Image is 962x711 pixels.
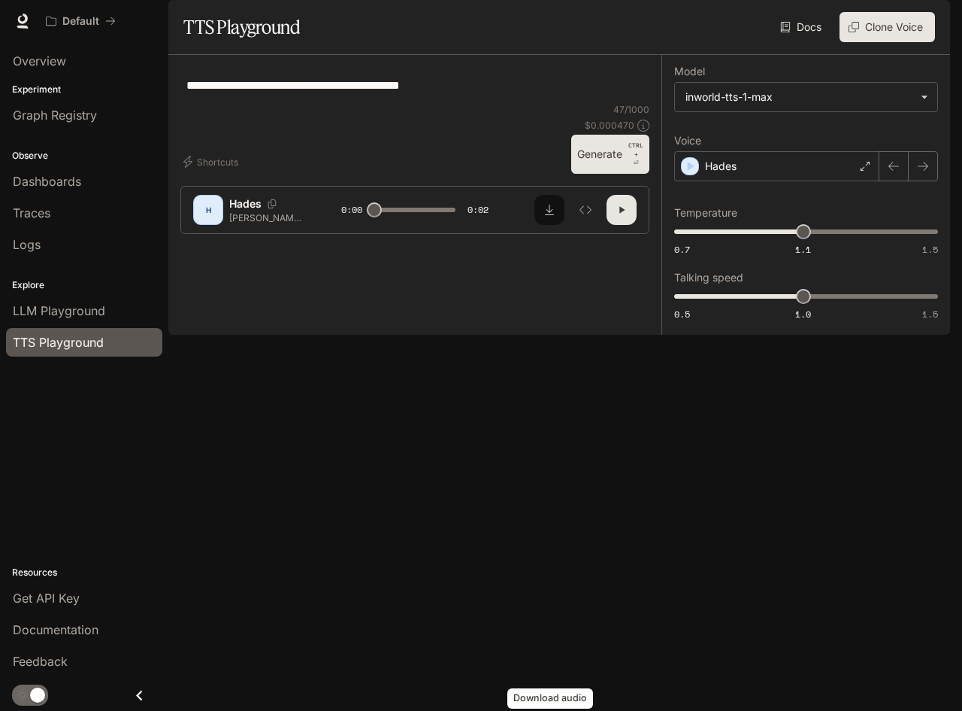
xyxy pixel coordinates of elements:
p: ⏎ [628,141,643,168]
button: Download audio [534,195,564,225]
p: Hades [229,196,262,211]
div: inworld-tts-1-max [685,90,913,105]
div: Download audio [507,688,593,709]
button: Inspect [570,195,600,225]
span: 1.5 [922,308,938,321]
span: 1.1 [795,243,811,256]
button: Clone Voice [839,12,935,42]
p: CTRL + [628,141,643,159]
p: Default [62,15,99,28]
span: 1.0 [795,308,811,321]
p: Temperature [674,208,737,218]
button: All workspaces [39,6,123,36]
span: 0.7 [674,243,690,256]
p: [PERSON_NAME]. two five six. [229,211,305,224]
div: inworld-tts-1-max [675,83,937,111]
button: GenerateCTRL +⏎ [571,135,649,174]
button: Shortcuts [180,150,244,174]
span: 1.5 [922,243,938,256]
span: 0.5 [674,308,690,321]
button: Copy Voice ID [262,199,283,208]
p: $ 0.000470 [585,119,634,132]
span: 0:02 [467,202,489,217]
p: Voice [674,135,701,146]
span: 0:00 [341,202,362,217]
p: Talking speed [674,272,743,283]
h1: TTS Playground [183,12,300,42]
div: H [196,198,220,222]
p: 47 / 1000 [613,103,649,116]
p: Hades [705,159,737,174]
p: Model [674,66,705,77]
a: Docs [777,12,827,42]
